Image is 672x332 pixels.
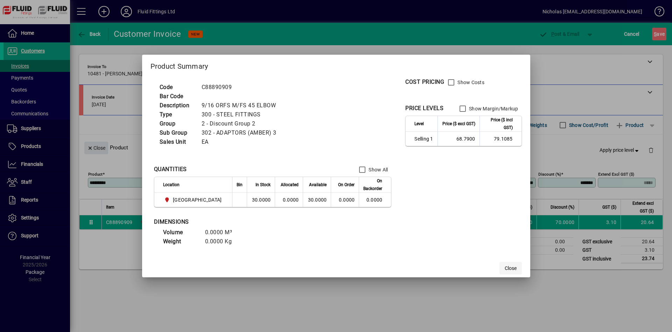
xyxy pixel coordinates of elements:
td: Type [156,110,198,119]
h2: Product Summary [142,55,530,75]
td: Sub Group [156,128,198,137]
span: CHRISTCHURCH [163,196,225,204]
td: EA [198,137,285,147]
span: Level [414,120,424,128]
td: Description [156,101,198,110]
span: Allocated [281,181,299,189]
td: 9/16 ORFS M/FS 45 ELBOW [198,101,285,110]
td: Bar Code [156,92,198,101]
td: 68.7900 [437,132,479,146]
td: 2 - Discount Group 2 [198,119,285,128]
td: 0.0000 [359,193,391,207]
span: 0.0000 [339,197,355,203]
span: Price ($ excl GST) [442,120,475,128]
td: 30.0000 [303,193,331,207]
td: Code [156,83,198,92]
span: Selling 1 [414,135,433,142]
td: 302 - ADAPTORS (AMBER) 3 [198,128,285,137]
td: Group [156,119,198,128]
td: C88890909 [198,83,285,92]
span: Location [163,181,180,189]
span: Close [505,265,517,272]
div: COST PRICING [405,78,444,86]
td: 30.0000 [247,193,275,207]
span: [GEOGRAPHIC_DATA] [173,196,222,203]
div: PRICE LEVELS [405,104,443,113]
label: Show All [367,166,388,173]
div: QUANTITIES [154,165,187,174]
span: Price ($ incl GST) [484,116,513,131]
td: Weight [160,237,202,246]
button: Close [499,262,522,275]
span: On Backorder [363,177,382,192]
span: Bin [237,181,243,189]
span: In Stock [255,181,271,189]
div: DIMENSIONS [154,218,329,226]
span: Available [309,181,327,189]
td: Sales Unit [156,137,198,147]
td: 0.0000 M³ [202,228,244,237]
span: On Order [338,181,355,189]
td: 300 - STEEL FITTINGS [198,110,285,119]
td: 0.0000 [275,193,303,207]
label: Show Costs [456,79,484,86]
td: 79.1085 [479,132,521,146]
td: Volume [160,228,202,237]
td: 0.0000 Kg [202,237,244,246]
label: Show Margin/Markup [468,105,518,112]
